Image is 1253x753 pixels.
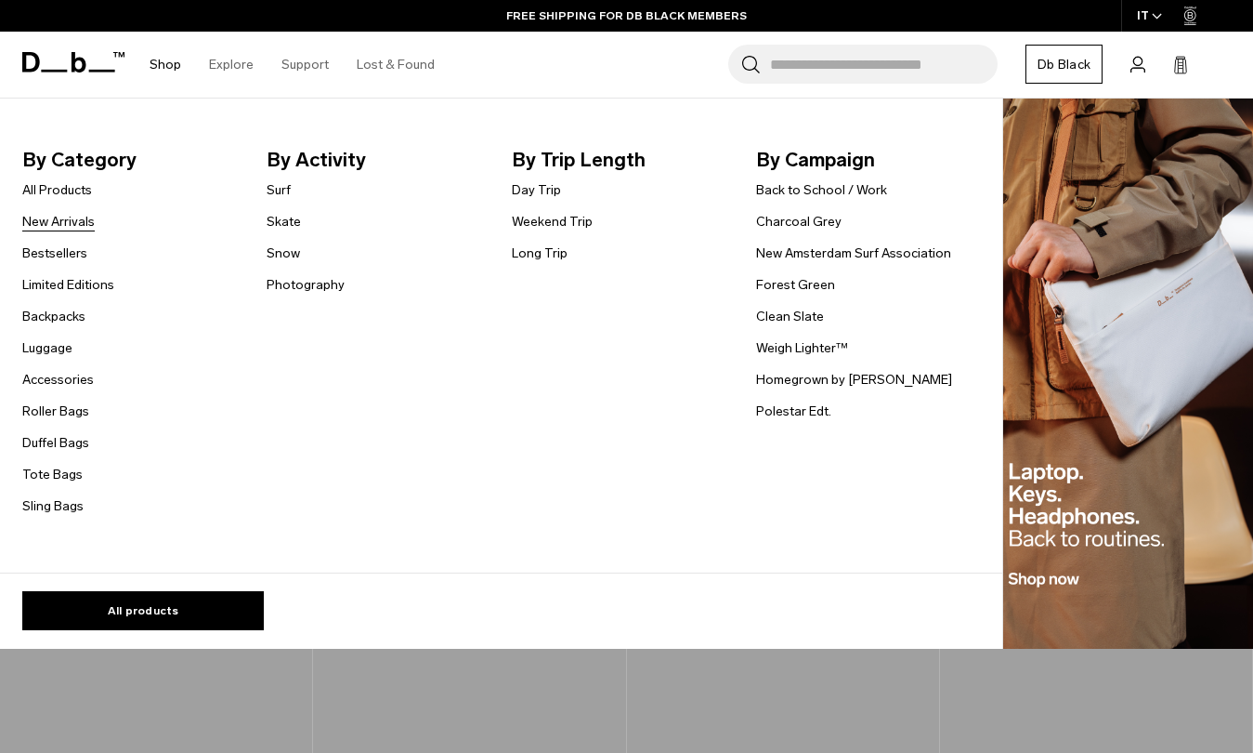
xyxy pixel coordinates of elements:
a: Explore [209,32,254,98]
a: New Arrivals [22,212,95,231]
a: Surf [267,180,291,200]
a: Luggage [22,338,72,358]
a: Db Black [1025,45,1103,84]
a: Lost & Found [357,32,435,98]
a: Shop [150,32,181,98]
a: New Amsterdam Surf Association [756,244,951,263]
a: Day Trip [512,180,561,200]
a: Skate [267,212,301,231]
a: All products [22,591,264,630]
a: Roller Bags [22,402,89,421]
a: Limited Editions [22,275,114,295]
a: All Products [22,180,92,200]
span: By Campaign [756,145,971,175]
a: Sling Bags [22,496,84,516]
a: Photography [267,275,345,295]
a: Weigh Lighter™ [756,338,848,358]
a: Homegrown by [PERSON_NAME] [756,370,952,390]
a: Charcoal Grey [756,212,842,231]
a: Back to School / Work [756,180,887,200]
span: By Category [22,145,237,175]
img: Db [1003,99,1253,650]
a: Forest Green [756,275,835,295]
a: Long Trip [512,244,568,263]
a: Duffel Bags [22,433,89,453]
a: Accessories [22,370,94,390]
a: Snow [267,244,300,263]
span: By Trip Length [512,145,726,175]
a: Tote Bags [22,465,83,484]
span: By Activity [267,145,481,175]
a: FREE SHIPPING FOR DB BLACK MEMBERS [506,7,747,24]
a: Bestsellers [22,244,87,263]
a: Polestar Edt. [756,402,831,421]
a: Support [281,32,329,98]
a: Weekend Trip [512,212,593,231]
a: Clean Slate [756,307,824,326]
nav: Main Navigation [136,32,449,98]
a: Backpacks [22,307,85,326]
